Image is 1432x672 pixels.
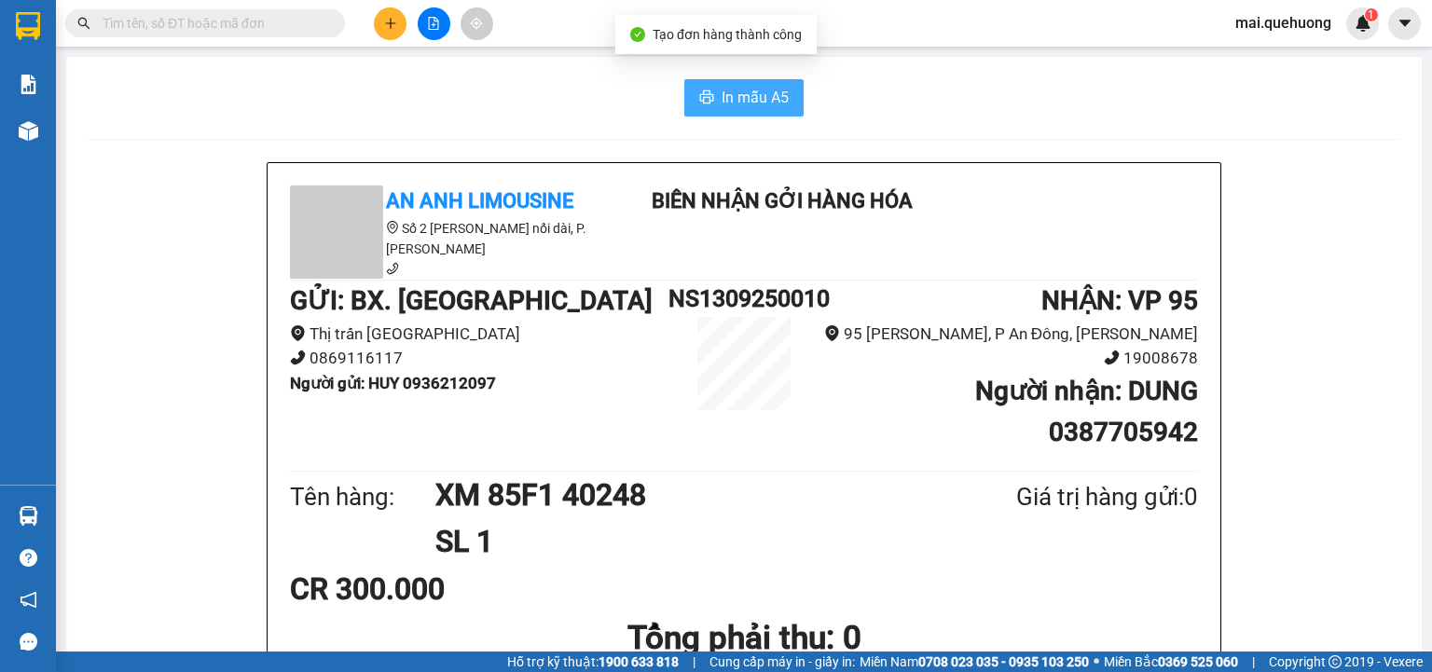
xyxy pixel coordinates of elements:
[1329,655,1342,668] span: copyright
[684,79,804,117] button: printerIn mẫu A5
[1220,11,1346,34] span: mai.quehuong
[16,12,40,40] img: logo-vxr
[860,651,1089,672] span: Miền Nam
[103,13,323,34] input: Tìm tên, số ĐT hoặc mã đơn
[290,612,1198,664] h1: Tổng phải thu: 0
[120,27,179,179] b: Biên nhận gởi hàng hóa
[975,376,1198,447] b: Người nhận : DUNG 0387705942
[470,17,483,30] span: aim
[1104,350,1120,365] span: phone
[290,346,668,371] li: 0869116117
[652,189,913,213] b: Biên nhận gởi hàng hóa
[290,325,306,341] span: environment
[386,262,399,275] span: phone
[693,651,695,672] span: |
[20,549,37,567] span: question-circle
[1041,285,1198,316] b: NHẬN : VP 95
[386,189,573,213] b: An Anh Limousine
[290,285,653,316] b: GỬI : BX. [GEOGRAPHIC_DATA]
[290,478,435,516] div: Tên hàng:
[1355,15,1371,32] img: icon-new-feature
[824,325,840,341] span: environment
[1388,7,1421,40] button: caret-down
[1397,15,1413,32] span: caret-down
[290,350,306,365] span: phone
[23,120,103,208] b: An Anh Limousine
[418,7,450,40] button: file-add
[926,478,1198,516] div: Giá trị hàng gửi: 0
[1094,658,1099,665] span: ⚪️
[19,75,38,94] img: solution-icon
[668,281,819,317] h1: NS1309250010
[20,633,37,651] span: message
[290,566,589,612] div: CR 300.000
[1368,8,1374,21] span: 1
[1158,654,1238,669] strong: 0369 525 060
[709,651,855,672] span: Cung cấp máy in - giấy in:
[599,654,679,669] strong: 1900 633 818
[722,86,789,109] span: In mẫu A5
[290,322,668,347] li: Thị trấn [GEOGRAPHIC_DATA]
[630,27,645,42] span: check-circle
[290,374,496,392] b: Người gửi : HUY 0936212097
[384,17,397,30] span: plus
[1252,651,1255,672] span: |
[374,7,406,40] button: plus
[653,27,802,42] span: Tạo đơn hàng thành công
[435,472,926,518] h1: XM 85F1 40248
[507,651,679,672] span: Hỗ trợ kỹ thuật:
[77,17,90,30] span: search
[918,654,1089,669] strong: 0708 023 035 - 0935 103 250
[19,506,38,526] img: warehouse-icon
[427,17,440,30] span: file-add
[386,221,399,234] span: environment
[819,322,1198,347] li: 95 [PERSON_NAME], P An Đông, [PERSON_NAME]
[819,346,1198,371] li: 19008678
[699,89,714,107] span: printer
[1365,8,1378,21] sup: 1
[435,518,926,565] h1: SL 1
[290,218,626,259] li: Số 2 [PERSON_NAME] nối dài, P. [PERSON_NAME]
[1104,651,1238,672] span: Miền Bắc
[19,121,38,141] img: warehouse-icon
[20,591,37,609] span: notification
[461,7,493,40] button: aim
